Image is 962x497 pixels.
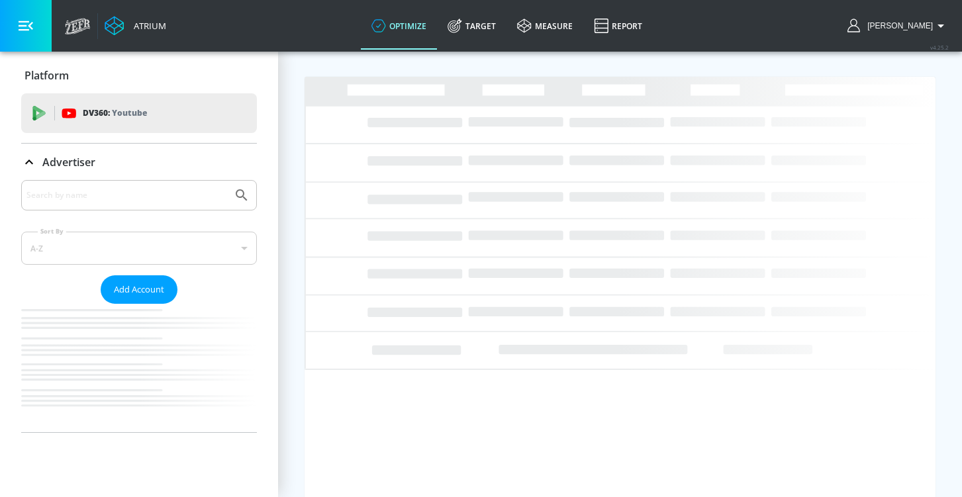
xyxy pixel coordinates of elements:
[114,282,164,297] span: Add Account
[21,180,257,432] div: Advertiser
[930,44,949,51] span: v 4.25.2
[583,2,653,50] a: Report
[128,20,166,32] div: Atrium
[26,187,227,204] input: Search by name
[506,2,583,50] a: measure
[21,304,257,432] nav: list of Advertiser
[42,155,95,169] p: Advertiser
[437,2,506,50] a: Target
[21,232,257,265] div: A-Z
[361,2,437,50] a: optimize
[105,16,166,36] a: Atrium
[101,275,177,304] button: Add Account
[847,18,949,34] button: [PERSON_NAME]
[112,106,147,120] p: Youtube
[21,57,257,94] div: Platform
[862,21,933,30] span: login as: kate.redfield@zefr.com
[24,68,69,83] p: Platform
[83,106,147,120] p: DV360:
[21,144,257,181] div: Advertiser
[21,93,257,133] div: DV360: Youtube
[38,227,66,236] label: Sort By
